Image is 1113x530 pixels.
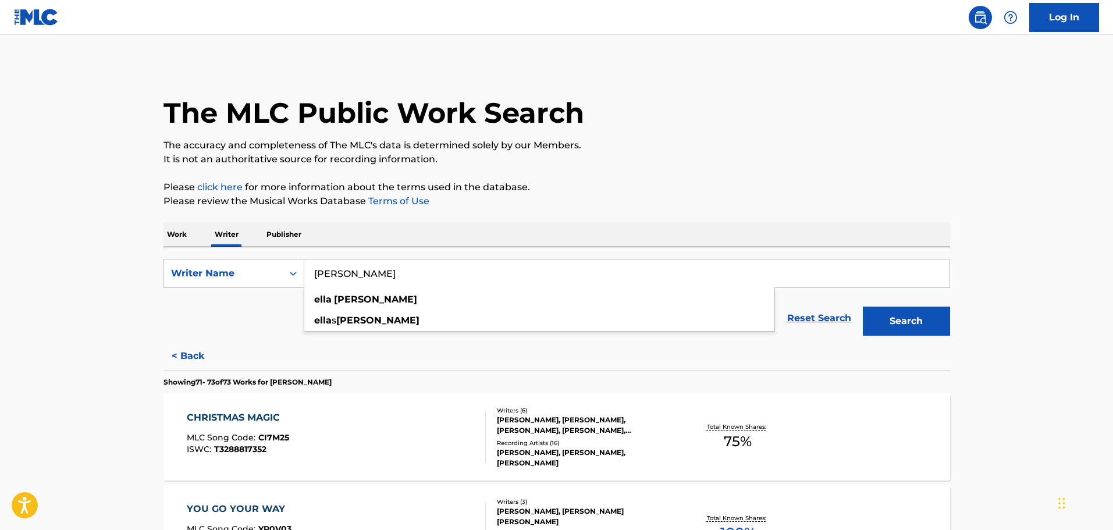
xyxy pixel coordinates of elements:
p: Total Known Shares: [707,422,769,431]
p: The accuracy and completeness of The MLC's data is determined solely by our Members. [163,138,950,152]
span: T3288817352 [214,444,266,454]
button: < Back [163,342,233,371]
div: Help [999,6,1022,29]
div: CHRISTMAS MAGIC [187,411,289,425]
a: Terms of Use [366,195,429,207]
div: YOU GO YOUR WAY [187,502,291,516]
button: Search [863,307,950,336]
div: [PERSON_NAME], [PERSON_NAME], [PERSON_NAME] [497,447,673,468]
iframe: Chat Widget [1055,474,1113,530]
strong: ella [314,315,332,326]
p: Total Known Shares: [707,514,769,522]
div: Recording Artists ( 16 ) [497,439,673,447]
div: Writers ( 3 ) [497,497,673,506]
div: [PERSON_NAME], [PERSON_NAME] [PERSON_NAME] [497,506,673,527]
span: CI7M25 [258,432,289,443]
form: Search Form [163,259,950,342]
h1: The MLC Public Work Search [163,95,584,130]
span: ISWC : [187,444,214,454]
strong: [PERSON_NAME] [336,315,419,326]
a: CHRISTMAS MAGICMLC Song Code:CI7M25ISWC:T3288817352Writers (6)[PERSON_NAME], [PERSON_NAME], [PERS... [163,393,950,481]
div: Writer Name [171,266,276,280]
strong: ella [314,294,332,305]
a: Log In [1029,3,1099,32]
img: MLC Logo [14,9,59,26]
p: It is not an authoritative source for recording information. [163,152,950,166]
span: s [332,315,336,326]
strong: [PERSON_NAME] [334,294,417,305]
span: 75 % [724,431,752,452]
a: Reset Search [781,305,857,331]
div: [PERSON_NAME], [PERSON_NAME], [PERSON_NAME], [PERSON_NAME], [PERSON_NAME] [PERSON_NAME] [497,415,673,436]
span: MLC Song Code : [187,432,258,443]
p: Work [163,222,190,247]
p: Please for more information about the terms used in the database. [163,180,950,194]
div: Drag [1058,486,1065,521]
p: Writer [211,222,242,247]
p: Please review the Musical Works Database [163,194,950,208]
div: Writers ( 6 ) [497,406,673,415]
p: Showing 71 - 73 of 73 Works for [PERSON_NAME] [163,377,332,387]
img: search [973,10,987,24]
p: Publisher [263,222,305,247]
a: Public Search [969,6,992,29]
a: click here [197,182,243,193]
img: help [1004,10,1018,24]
